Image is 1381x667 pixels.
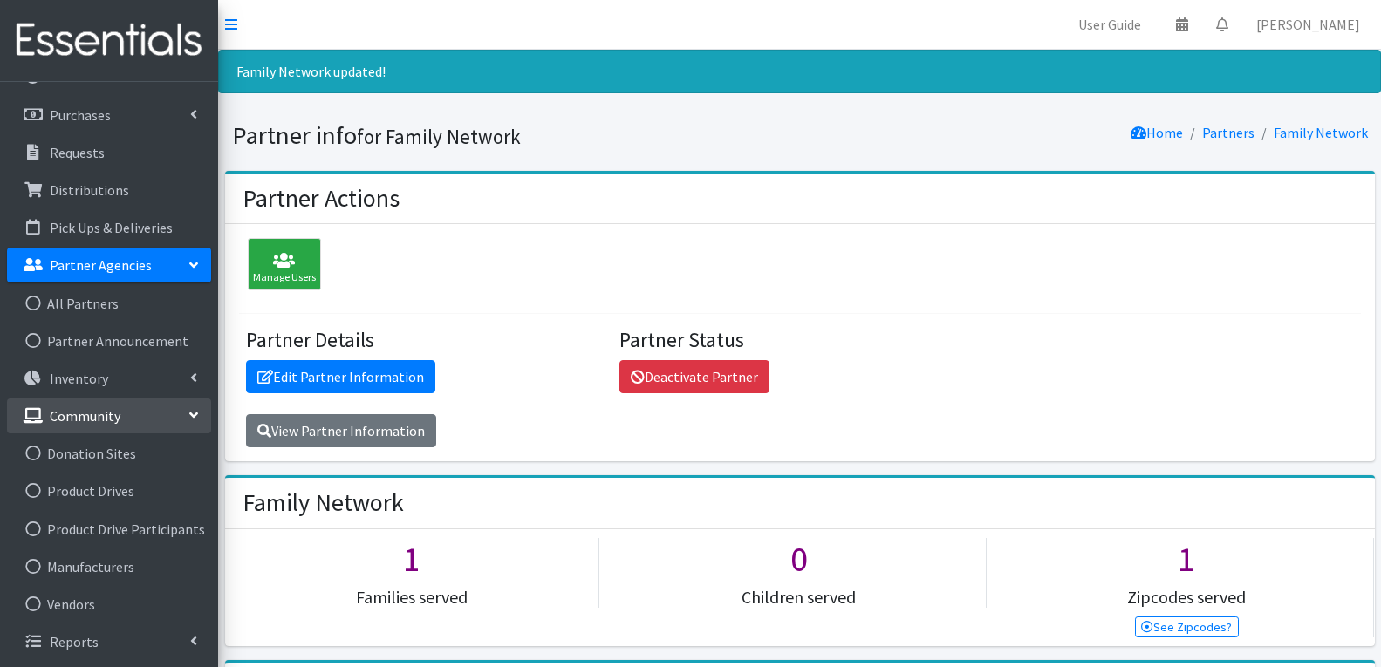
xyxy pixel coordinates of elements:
[246,360,435,393] a: Edit Partner Information
[619,328,980,353] h4: Partner Status
[225,587,598,608] h5: Families served
[7,473,211,508] a: Product Drives
[246,328,606,353] h4: Partner Details
[1242,7,1374,42] a: [PERSON_NAME]
[7,98,211,133] a: Purchases
[50,144,105,161] p: Requests
[50,219,173,236] p: Pick Ups & Deliveries
[612,587,986,608] h5: Children served
[50,256,152,274] p: Partner Agencies
[225,538,598,580] h1: 1
[7,11,211,70] img: HumanEssentials
[7,361,211,396] a: Inventory
[50,106,111,124] p: Purchases
[50,370,108,387] p: Inventory
[1274,124,1368,141] a: Family Network
[7,286,211,321] a: All Partners
[50,633,99,650] p: Reports
[7,323,211,358] a: Partner Announcement
[7,549,211,584] a: Manufacturers
[1000,587,1373,608] h5: Zipcodes served
[7,135,211,170] a: Requests
[7,587,211,622] a: Vendors
[7,248,211,282] a: Partner Agencies
[7,512,211,547] a: Product Drive Participants
[7,173,211,208] a: Distributions
[7,398,211,433] a: Community
[50,181,129,199] p: Distributions
[243,488,404,518] h2: Family Network
[612,538,986,580] h1: 0
[1135,616,1239,637] a: See Zipcodes?
[246,414,436,447] a: View Partner Information
[1202,124,1255,141] a: Partners
[7,210,211,245] a: Pick Ups & Deliveries
[7,436,211,471] a: Donation Sites
[243,184,400,214] h2: Partner Actions
[1000,538,1373,580] h1: 1
[232,120,794,151] h1: Partner info
[1131,124,1183,141] a: Home
[239,258,321,276] a: Manage Users
[357,124,521,149] small: for Family Network
[7,624,211,659] a: Reports
[248,238,321,290] div: Manage Users
[50,407,120,425] p: Community
[619,360,769,393] a: Deactivate Partner
[1064,7,1155,42] a: User Guide
[218,50,1381,93] div: Family Network updated!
